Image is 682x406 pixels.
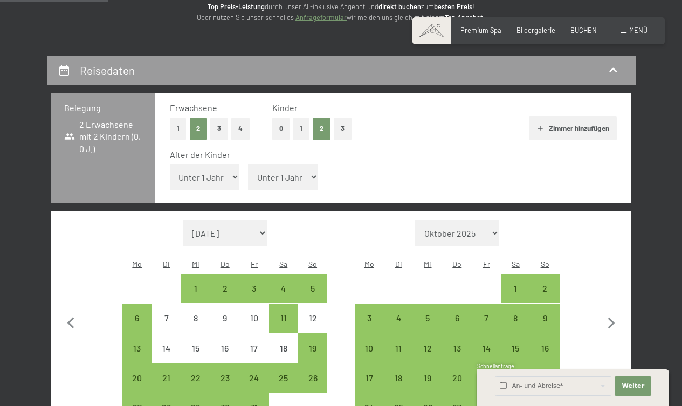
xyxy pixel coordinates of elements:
[443,304,472,333] div: Thu Nov 06 2025
[239,304,268,333] div: Anreise nicht möglich
[239,333,268,362] div: Anreise nicht möglich
[298,304,327,333] div: Sun Oct 12 2025
[413,304,442,333] div: Anreise möglich
[444,314,471,341] div: 6
[152,363,181,393] div: Anreise möglich
[221,259,230,269] abbr: Donnerstag
[531,344,558,371] div: 16
[181,363,210,393] div: Anreise möglich
[384,333,413,362] div: Tue Nov 11 2025
[269,304,298,333] div: Anreise möglich
[122,333,151,362] div: Anreise möglich
[295,13,347,22] a: Anfrageformular
[414,314,441,341] div: 5
[210,363,239,393] div: Thu Oct 23 2025
[413,333,442,362] div: Anreise möglich
[308,259,317,269] abbr: Sonntag
[210,333,239,362] div: Anreise nicht möglich
[272,102,298,113] span: Kinder
[152,304,181,333] div: Tue Oct 07 2025
[445,13,485,22] strong: Top Angebot.
[270,284,297,311] div: 4
[355,363,384,393] div: Mon Nov 17 2025
[240,344,267,371] div: 17
[269,304,298,333] div: Sat Oct 11 2025
[298,274,327,303] div: Sun Oct 05 2025
[385,344,412,371] div: 11
[272,118,290,140] button: 0
[413,363,442,393] div: Wed Nov 19 2025
[530,274,559,303] div: Sun Nov 02 2025
[153,374,180,401] div: 21
[622,382,644,390] span: Weiter
[298,274,327,303] div: Anreise möglich
[211,284,238,311] div: 2
[530,333,559,362] div: Sun Nov 16 2025
[531,314,558,341] div: 9
[501,274,530,303] div: Sat Nov 01 2025
[240,284,267,311] div: 3
[293,118,309,140] button: 1
[181,304,210,333] div: Anreise nicht möglich
[501,304,530,333] div: Sat Nov 08 2025
[443,333,472,362] div: Thu Nov 13 2025
[472,363,501,393] div: Fri Nov 21 2025
[530,333,559,362] div: Anreise möglich
[530,274,559,303] div: Anreise möglich
[570,26,597,35] a: BUCHEN
[239,274,268,303] div: Anreise möglich
[530,304,559,333] div: Sun Nov 09 2025
[502,344,529,371] div: 15
[122,333,151,362] div: Mon Oct 13 2025
[240,314,267,341] div: 10
[334,118,352,140] button: 3
[182,374,209,401] div: 22
[424,259,431,269] abbr: Mittwoch
[181,363,210,393] div: Wed Oct 22 2025
[385,374,412,401] div: 18
[163,259,170,269] abbr: Dienstag
[384,363,413,393] div: Anreise möglich
[502,284,529,311] div: 1
[472,333,501,362] div: Anreise möglich
[384,304,413,333] div: Anreise möglich
[473,344,500,371] div: 14
[501,333,530,362] div: Sat Nov 15 2025
[460,26,501,35] a: Premium Spa
[384,333,413,362] div: Anreise möglich
[452,259,461,269] abbr: Donnerstag
[64,102,143,114] h3: Belegung
[210,304,239,333] div: Anreise nicht möglich
[211,374,238,401] div: 23
[472,304,501,333] div: Fri Nov 07 2025
[269,333,298,362] div: Sat Oct 18 2025
[414,374,441,401] div: 19
[64,119,143,155] span: 2 Erwachsene mit 2 Kindern (0, 0 J.)
[122,363,151,393] div: Anreise möglich
[123,344,150,371] div: 13
[384,363,413,393] div: Tue Nov 18 2025
[239,363,268,393] div: Fri Oct 24 2025
[299,284,326,311] div: 5
[501,304,530,333] div: Anreise möglich
[299,314,326,341] div: 12
[210,274,239,303] div: Thu Oct 02 2025
[298,333,327,362] div: Anreise möglich
[413,333,442,362] div: Wed Nov 12 2025
[181,274,210,303] div: Anreise möglich
[181,304,210,333] div: Wed Oct 08 2025
[443,304,472,333] div: Anreise möglich
[444,344,471,371] div: 13
[356,344,383,371] div: 10
[356,374,383,401] div: 17
[299,344,326,371] div: 19
[123,314,150,341] div: 6
[211,314,238,341] div: 9
[512,259,520,269] abbr: Samstag
[473,314,500,341] div: 7
[298,363,327,393] div: Anreise möglich
[443,363,472,393] div: Thu Nov 20 2025
[270,344,297,371] div: 18
[152,333,181,362] div: Tue Oct 14 2025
